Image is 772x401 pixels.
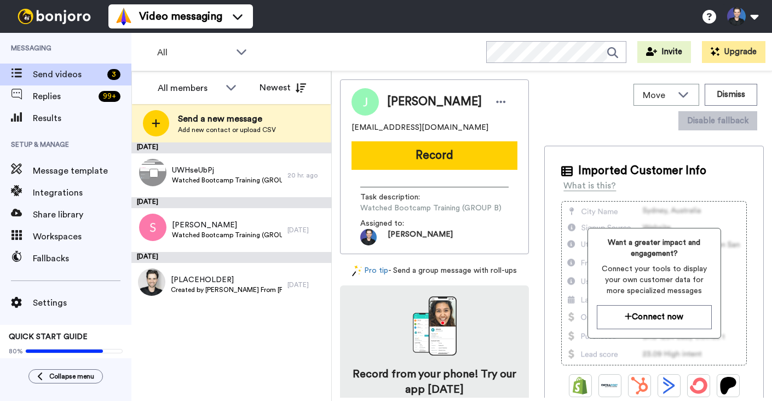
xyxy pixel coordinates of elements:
[33,252,131,265] span: Fallbacks
[287,171,326,180] div: 20 hr. ago
[172,165,282,176] span: UWHseUbPj
[131,142,331,153] div: [DATE]
[251,77,314,99] button: Newest
[601,377,619,394] img: Ontraport
[33,186,131,199] span: Integrations
[287,226,326,234] div: [DATE]
[9,358,123,366] span: Send yourself a test
[158,82,220,95] div: All members
[178,125,276,134] span: Add new contact or upload CSV
[171,285,282,294] span: Created by [PERSON_NAME] From [PERSON_NAME][GEOGRAPHIC_DATA]
[33,296,131,310] span: Settings
[28,369,103,383] button: Collapse menu
[572,377,589,394] img: Shopify
[690,377,707,394] img: ConvertKit
[33,68,103,81] span: Send videos
[631,377,648,394] img: Hubspot
[107,69,120,80] div: 3
[388,229,453,245] span: [PERSON_NAME]
[413,296,457,356] img: download
[157,46,231,59] span: All
[360,229,377,245] img: 6be86ef7-c569-4fce-93cb-afb5ceb4fafb-1583875477.jpg
[33,230,131,243] span: Workspaces
[563,179,616,192] div: What is this?
[172,231,282,239] span: Watched Bootcamp Training (GROUP B)
[719,377,737,394] img: Patreon
[360,192,437,203] span: Task description :
[340,265,529,277] div: - Send a group message with roll-ups
[597,237,712,259] span: Want a greater impact and engagement?
[139,214,166,241] img: s.png
[172,176,282,185] span: Watched Bootcamp Training (GROUP A)
[352,122,488,133] span: [EMAIL_ADDRESS][DOMAIN_NAME]
[178,112,276,125] span: Send a new message
[702,41,765,63] button: Upgrade
[705,84,757,106] button: Dismiss
[33,164,131,177] span: Message template
[360,203,502,214] span: Watched Bootcamp Training (GROUP B)
[287,280,326,289] div: [DATE]
[115,8,132,25] img: vm-color.svg
[597,305,712,329] button: Connect now
[33,112,131,125] span: Results
[33,208,131,221] span: Share library
[352,265,388,277] a: Pro tip
[33,90,94,103] span: Replies
[138,268,165,296] img: 6e068e8c-427a-4d8a-b15f-36e1abfcd730
[352,88,379,116] img: Image of Joshua
[643,89,672,102] span: Move
[578,163,706,179] span: Imported Customer Info
[49,372,94,381] span: Collapse menu
[660,377,678,394] img: ActiveCampaign
[139,9,222,24] span: Video messaging
[387,94,482,110] span: [PERSON_NAME]
[597,263,712,296] span: Connect your tools to display your own customer data for more specialized messages
[9,333,88,341] span: QUICK START GUIDE
[171,274,282,285] span: [PLACEHOLDER]
[360,218,437,229] span: Assigned to:
[352,265,362,277] img: magic-wand.svg
[131,252,331,263] div: [DATE]
[9,347,23,356] span: 80%
[172,220,282,231] span: [PERSON_NAME]
[131,197,331,208] div: [DATE]
[678,111,757,130] button: Disable fallback
[13,9,95,24] img: bj-logo-header-white.svg
[352,141,517,170] button: Record
[99,91,120,102] div: 99 +
[637,41,691,63] button: Invite
[351,366,518,397] h4: Record from your phone! Try our app [DATE]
